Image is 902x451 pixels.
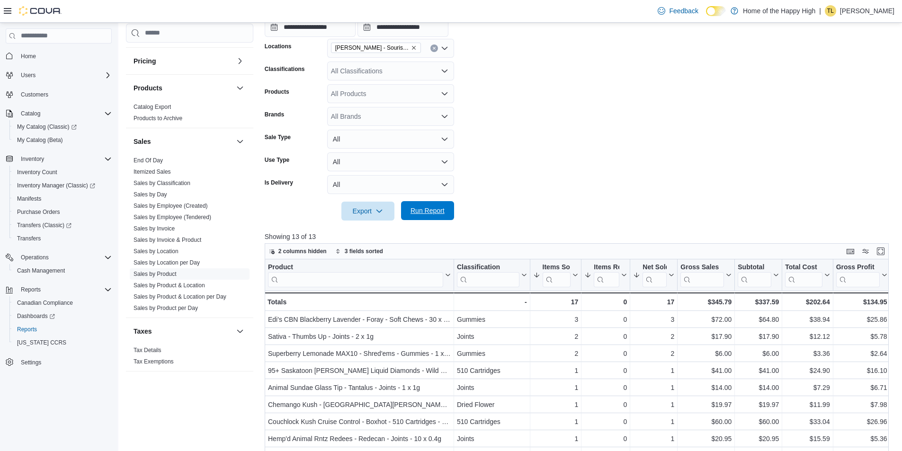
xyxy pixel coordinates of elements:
div: Total Cost [785,263,822,272]
button: Open list of options [441,113,448,120]
div: $24.90 [785,365,830,376]
button: Items Sold [533,263,578,287]
button: Export [341,202,394,221]
div: 1 [633,365,674,376]
span: Settings [17,356,112,368]
a: Transfers (Classic) [13,220,75,231]
span: [PERSON_NAME] - Souris Avenue - Fire & Flower [335,43,409,53]
button: Settings [2,355,116,369]
span: Sales by Location [134,248,179,255]
p: Home of the Happy High [743,5,815,17]
button: [US_STATE] CCRS [9,336,116,349]
div: $7.98 [836,399,887,410]
span: Sales by Employee (Tendered) [134,213,211,221]
span: 2 columns hidden [278,248,327,255]
div: Total Cost [785,263,822,287]
div: $33.04 [785,416,830,427]
span: Dashboards [13,310,112,322]
button: Transfers [9,232,116,245]
div: $6.00 [680,348,732,359]
input: Press the down key to open a popover containing a calendar. [265,18,356,37]
div: $5.36 [836,433,887,444]
button: Items Ref [584,263,627,287]
div: 3 [633,314,674,325]
div: 510 Cartridges [457,365,527,376]
button: Gross Sales [680,263,732,287]
span: Transfers (Classic) [13,220,112,231]
button: Enter fullscreen [875,246,886,257]
span: My Catalog (Classic) [13,121,112,133]
div: 1 [633,382,674,393]
h3: Pricing [134,56,156,66]
button: Pricing [234,55,246,67]
div: $14.00 [738,382,779,393]
span: Manifests [13,193,112,204]
a: Sales by Product [134,271,177,277]
label: Sale Type [265,133,291,141]
button: All [327,152,454,171]
div: Gross Sales [680,263,724,287]
a: Purchase Orders [13,206,64,218]
button: Customers [2,88,116,101]
span: Estevan - Souris Avenue - Fire & Flower [331,43,421,53]
div: Gummies [457,314,527,325]
span: Sales by Invoice & Product [134,236,201,244]
span: Reports [17,284,112,295]
button: 3 fields sorted [331,246,387,257]
span: [US_STATE] CCRS [17,339,66,346]
label: Brands [265,111,284,118]
div: $26.96 [836,416,887,427]
span: Sales by Employee (Created) [134,202,208,210]
div: Joints [457,331,527,342]
button: Run Report [401,201,454,220]
a: My Catalog (Classic) [9,120,116,133]
div: Animal Sundae Glass Tip - Tantalus - Joints - 1 x 1g [268,382,451,393]
input: Dark Mode [706,6,726,16]
label: Locations [265,43,292,50]
div: $17.90 [738,331,779,342]
div: Gross Sales [680,263,724,272]
div: Subtotal [738,263,771,287]
div: $41.00 [738,365,779,376]
div: Net Sold [643,263,667,272]
a: Tax Exemptions [134,358,174,365]
button: Taxes [134,327,232,336]
div: Items Ref [594,263,619,287]
span: Cash Management [13,265,112,276]
span: Cash Management [17,267,65,274]
a: Transfers (Classic) [9,219,116,232]
span: Operations [21,254,49,261]
span: Catalog [21,110,40,117]
button: Cash Management [9,264,116,277]
span: End Of Day [134,157,163,164]
a: Home [17,51,40,62]
div: $25.86 [836,314,887,325]
div: Subtotal [738,263,771,272]
button: Sales [134,137,232,146]
a: My Catalog (Classic) [13,121,80,133]
button: Taxes [234,326,246,337]
div: Classification [457,263,519,272]
button: Pricing [134,56,232,66]
a: Sales by Classification [134,180,190,186]
span: Reports [17,326,37,333]
span: Transfers (Classic) [17,221,71,229]
button: Purchase Orders [9,205,116,219]
div: Couchlock Kush Cruise Control - Boxhot - 510 Cartridges - 2mL [268,416,451,427]
div: Totals [268,296,451,308]
div: Taxes [126,345,253,371]
a: Manifests [13,193,45,204]
span: Tax Details [134,346,161,354]
div: 1 [633,416,674,427]
div: $12.12 [785,331,830,342]
label: Is Delivery [265,179,293,186]
span: Inventory [17,153,112,165]
div: 1 [533,399,578,410]
div: Items Ref [594,263,619,272]
div: $6.00 [738,348,779,359]
span: Inventory Count [13,167,112,178]
button: My Catalog (Beta) [9,133,116,147]
button: Remove Estevan - Souris Avenue - Fire & Flower from selection in this group [411,45,417,51]
div: $20.95 [680,433,732,444]
div: 17 [533,296,578,308]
